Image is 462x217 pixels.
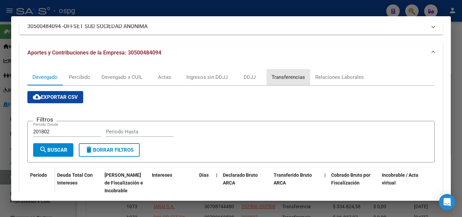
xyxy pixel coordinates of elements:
mat-icon: cloud_download [33,93,41,101]
div: Open Intercom Messenger [439,194,455,210]
span: [PERSON_NAME] de Fiscalización e Incobrable [105,172,143,193]
div: Devengado [32,73,57,81]
span: Período [30,172,47,178]
div: Relaciones Laborales [315,73,364,81]
span: Deuda Total Con Intereses [57,172,93,186]
datatable-header-cell: Incobrable / Acta virtual [379,168,430,198]
datatable-header-cell: Deuda Bruta Neto de Fiscalización e Incobrable [102,168,149,198]
datatable-header-cell: Intereses [149,168,197,198]
button: Buscar [33,143,73,157]
datatable-header-cell: Período [27,168,54,196]
div: Actas [158,73,171,81]
mat-icon: search [39,146,47,154]
span: | [216,172,217,178]
span: | [324,172,326,178]
span: Borrar Filtros [85,147,134,153]
span: Dias [199,172,209,178]
div: Transferencias [272,73,305,81]
datatable-header-cell: Declarado Bruto ARCA [220,168,271,198]
span: Exportar CSV [33,94,78,100]
span: Declarado Bruto ARCA [223,172,258,186]
mat-panel-title: 30500484094 - [27,22,426,30]
span: Buscar [39,147,67,153]
datatable-header-cell: Cobrado Bruto por Fiscalización [328,168,379,198]
datatable-header-cell: | [213,168,220,198]
span: Incobrable / Acta virtual [382,172,418,186]
mat-expansion-panel-header: 30500484094 -OFFSET SUD SOCIEDAD ANONIMA [19,18,443,35]
div: Percibido [69,73,90,81]
datatable-header-cell: Dias [197,168,213,198]
button: Exportar CSV [27,91,83,103]
span: OFFSET SUD SOCIEDAD ANONIMA [64,22,147,30]
div: Ingresos sin DDJJ [186,73,228,81]
mat-expansion-panel-header: Aportes y Contribuciones de la Empresa: 30500484094 [19,42,443,64]
button: Borrar Filtros [79,143,140,157]
h3: Filtros [33,116,56,123]
span: Intereses [152,172,172,178]
datatable-header-cell: Deuda Total Con Intereses [54,168,102,198]
div: DDJJ [244,73,256,81]
datatable-header-cell: Transferido Bruto ARCA [271,168,322,198]
span: Aportes y Contribuciones de la Empresa: 30500484094 [27,49,161,56]
div: Devengado x CUIL [101,73,142,81]
span: Transferido Bruto ARCA [274,172,312,186]
mat-icon: delete [85,146,93,154]
span: Cobrado Bruto por Fiscalización [331,172,370,186]
datatable-header-cell: | [322,168,328,198]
